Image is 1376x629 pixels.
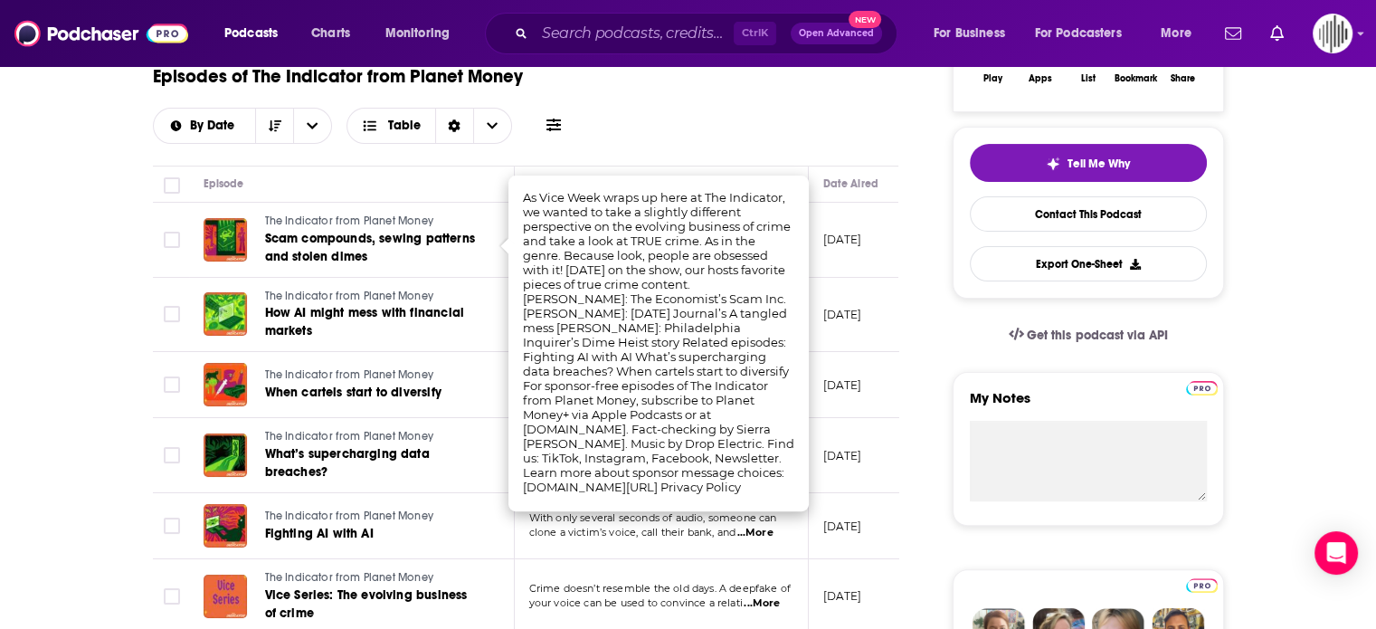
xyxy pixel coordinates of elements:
[970,196,1207,232] a: Contact This Podcast
[153,108,333,144] h2: Choose List sort
[212,19,301,48] button: open menu
[983,73,1002,84] div: Play
[799,29,874,38] span: Open Advanced
[529,173,587,195] div: Description
[265,385,441,400] span: When cartels start to diversify
[1081,73,1096,84] div: List
[265,305,464,338] span: How AI might mess with financial markets
[1186,578,1218,593] img: Podchaser Pro
[529,582,792,595] span: Crime doesn’t resemble the old days. A deepfake of
[529,596,743,609] span: your voice can be used to convince a relati
[1148,19,1214,48] button: open menu
[523,190,794,494] span: As Vice Week wraps up here at The Indicator, we wanted to take a slightly different perspective o...
[1313,14,1352,53] span: Logged in as gpg2
[164,376,180,393] span: Toggle select row
[535,19,734,48] input: Search podcasts, credits, & more...
[265,525,480,543] a: Fighting AI with AI
[734,22,776,45] span: Ctrl K
[1029,73,1052,84] div: Apps
[385,21,450,46] span: Monitoring
[265,214,433,227] span: The Indicator from Planet Money
[265,509,480,525] a: The Indicator from Planet Money
[934,21,1005,46] span: For Business
[373,19,473,48] button: open menu
[823,519,862,534] p: [DATE]
[265,214,482,230] a: The Indicator from Planet Money
[529,526,736,538] span: clone a victim’s voice, call their bank, and
[823,232,862,247] p: [DATE]
[265,289,482,305] a: The Indicator from Planet Money
[1114,73,1156,84] div: Bookmark
[164,518,180,534] span: Toggle select row
[164,588,180,605] span: Toggle select row
[1313,14,1352,53] button: Show profile menu
[1186,378,1218,396] a: Pro website
[791,23,882,44] button: Open AdvancedNew
[1218,18,1248,49] a: Show notifications dropdown
[164,447,180,463] span: Toggle select row
[388,119,421,132] span: Table
[265,230,482,266] a: Scam compounds, sewing patterns and stolen dimes
[265,446,430,480] span: What’s supercharging data breaches?
[265,571,433,584] span: The Indicator from Planet Money
[265,368,433,381] span: The Indicator from Planet Money
[744,596,780,611] span: ...More
[255,109,293,143] button: Sort Direction
[921,19,1028,48] button: open menu
[737,526,773,540] span: ...More
[265,445,482,481] a: What’s supercharging data breaches?
[502,13,915,54] div: Search podcasts, credits, & more...
[1027,328,1167,343] span: Get this podcast via API
[1186,381,1218,396] img: Podchaser Pro
[265,430,433,443] span: The Indicator from Planet Money
[970,389,1207,421] label: My Notes
[823,307,862,322] p: [DATE]
[1186,576,1218,593] a: Pro website
[823,377,862,393] p: [DATE]
[311,21,350,46] span: Charts
[153,65,523,88] h1: Episodes of The Indicator from Planet Money
[224,21,278,46] span: Podcasts
[1023,19,1148,48] button: open menu
[1171,73,1195,84] div: Share
[1068,157,1130,171] span: Tell Me Why
[970,246,1207,281] button: Export One-Sheet
[265,586,482,623] a: Vice Series: The evolving business of crime
[265,570,482,586] a: The Indicator from Planet Money
[823,588,862,604] p: [DATE]
[265,304,482,340] a: How AI might mess with financial markets
[783,174,804,195] button: Column Actions
[293,109,331,143] button: open menu
[265,290,433,302] span: The Indicator from Planet Money
[164,306,180,322] span: Toggle select row
[14,16,188,51] img: Podchaser - Follow, Share and Rate Podcasts
[529,511,777,524] span: With only several seconds of audio, someone can
[190,119,241,132] span: By Date
[204,173,244,195] div: Episode
[265,510,433,522] span: The Indicator from Planet Money
[265,429,482,445] a: The Indicator from Planet Money
[299,19,361,48] a: Charts
[1314,531,1358,575] div: Open Intercom Messenger
[265,526,374,541] span: Fighting AI with AI
[435,109,473,143] div: Sort Direction
[970,144,1207,182] button: tell me why sparkleTell Me Why
[823,448,862,463] p: [DATE]
[994,313,1182,357] a: Get this podcast via API
[265,231,475,264] span: Scam compounds, sewing patterns and stolen dimes
[1313,14,1352,53] img: User Profile
[265,587,468,621] span: Vice Series: The evolving business of crime
[265,367,480,384] a: The Indicator from Planet Money
[823,173,878,195] div: Date Aired
[346,108,512,144] button: Choose View
[1035,21,1122,46] span: For Podcasters
[265,384,480,402] a: When cartels start to diversify
[1046,157,1060,171] img: tell me why sparkle
[154,119,256,132] button: open menu
[1263,18,1291,49] a: Show notifications dropdown
[164,232,180,248] span: Toggle select row
[1161,21,1191,46] span: More
[849,11,881,28] span: New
